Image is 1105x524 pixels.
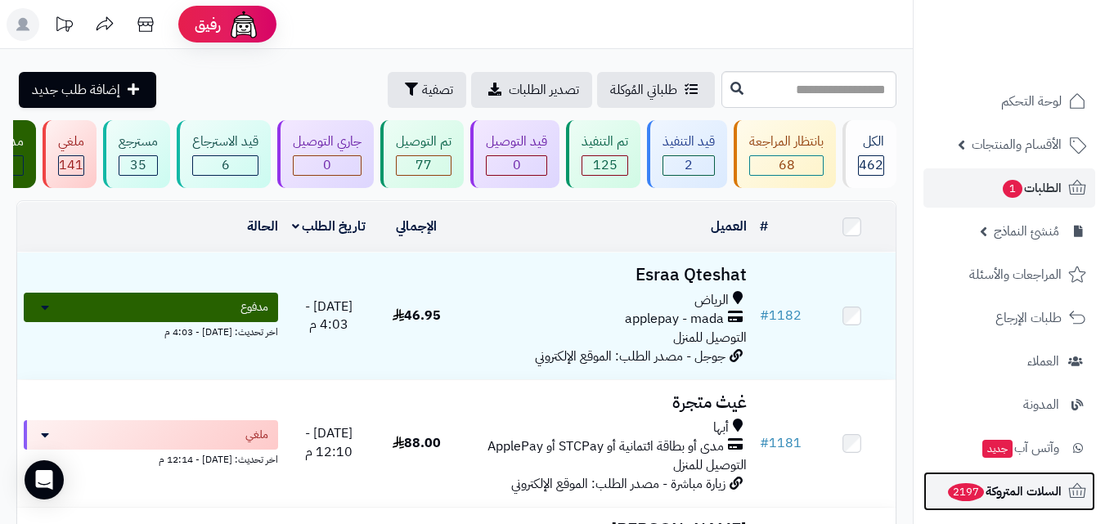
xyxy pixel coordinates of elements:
span: 35 [130,155,146,175]
span: 88.00 [393,433,441,453]
span: ملغي [245,427,268,443]
a: #1182 [760,306,802,325]
span: تصدير الطلبات [509,80,579,100]
button: تصفية [388,72,466,108]
a: تم التنفيذ 125 [563,120,644,188]
a: المدونة [923,385,1095,424]
a: قيد الاسترجاع 6 [173,120,274,188]
span: لوحة التحكم [1001,90,1062,113]
span: طلباتي المُوكلة [610,80,677,100]
a: السلات المتروكة2197 [923,472,1095,511]
div: ملغي [58,132,84,151]
span: زيارة مباشرة - مصدر الطلب: الموقع الإلكتروني [511,474,725,494]
span: مدفوع [240,299,268,316]
span: المراجعات والأسئلة [969,263,1062,286]
a: طلباتي المُوكلة [597,72,715,108]
a: جاري التوصيل 0 [274,120,377,188]
span: أبها [713,419,729,437]
a: # [760,217,768,236]
span: 2197 [948,483,984,501]
div: 35 [119,156,157,175]
span: وآتس آب [981,437,1059,459]
a: إضافة طلب جديد [19,72,156,108]
a: الحالة [247,217,278,236]
div: جاري التوصيل [293,132,362,151]
a: العملاء [923,342,1095,381]
div: 141 [59,156,83,175]
a: تحديثات المنصة [43,8,84,45]
div: Open Intercom Messenger [25,460,64,499]
div: تم التوصيل [396,132,451,151]
span: 0 [513,155,521,175]
span: جديد [982,440,1013,458]
a: تاريخ الطلب [292,217,366,236]
span: تصفية [422,80,453,100]
div: 68 [750,156,823,175]
span: # [760,306,769,325]
h3: غيث متجرة [467,393,747,412]
a: تصدير الطلبات [471,72,592,108]
span: السلات المتروكة [946,480,1062,503]
a: ملغي 141 [39,120,100,188]
div: 125 [582,156,627,175]
span: مدى أو بطاقة ائتمانية أو STCPay أو ApplePay [487,437,724,456]
span: [DATE] - 4:03 م [305,297,353,335]
span: جوجل - مصدر الطلب: الموقع الإلكتروني [535,347,725,366]
a: الإجمالي [396,217,437,236]
a: المراجعات والأسئلة [923,255,1095,294]
div: 77 [397,156,451,175]
div: تم التنفيذ [582,132,628,151]
span: المدونة [1023,393,1059,416]
h3: Esraa Qteshat [467,266,747,284]
span: الرياض [694,291,729,310]
span: 68 [779,155,795,175]
a: الكل462 [839,120,900,188]
a: طلبات الإرجاع [923,298,1095,338]
div: اخر تحديث: [DATE] - 12:14 م [24,450,278,467]
span: 1 [1003,180,1022,198]
a: العميل [711,217,747,236]
span: 6 [222,155,230,175]
span: مُنشئ النماذج [994,220,1059,243]
a: مسترجع 35 [100,120,173,188]
div: 0 [294,156,361,175]
div: 2 [663,156,714,175]
span: التوصيل للمنزل [673,328,747,347]
span: طلبات الإرجاع [995,307,1062,329]
img: ai-face.png [227,8,260,41]
a: لوحة التحكم [923,82,1095,121]
span: العملاء [1027,350,1059,373]
img: logo-2.png [994,46,1089,80]
span: 77 [415,155,432,175]
div: قيد التوصيل [486,132,547,151]
div: بانتظار المراجعة [749,132,824,151]
span: [DATE] - 12:10 م [305,423,353,462]
span: الأقسام والمنتجات [972,133,1062,156]
a: تم التوصيل 77 [377,120,467,188]
div: الكل [858,132,884,151]
span: # [760,433,769,453]
div: 6 [193,156,258,175]
span: 46.95 [393,306,441,325]
span: 0 [323,155,331,175]
a: #1181 [760,433,802,453]
span: التوصيل للمنزل [673,455,747,475]
a: بانتظار المراجعة 68 [730,120,839,188]
span: 2 [685,155,693,175]
div: قيد الاسترجاع [192,132,258,151]
span: الطلبات [1001,177,1062,199]
span: 141 [59,155,83,175]
a: الطلبات1 [923,168,1095,208]
div: 0 [487,156,546,175]
div: قيد التنفيذ [663,132,715,151]
span: إضافة طلب جديد [32,80,120,100]
a: قيد التنفيذ 2 [644,120,730,188]
span: رفيق [195,15,221,34]
a: وآتس آبجديد [923,428,1095,468]
span: 125 [593,155,618,175]
div: اخر تحديث: [DATE] - 4:03 م [24,322,278,339]
span: 462 [859,155,883,175]
a: قيد التوصيل 0 [467,120,563,188]
span: applepay - mada [625,310,724,329]
div: مسترجع [119,132,158,151]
